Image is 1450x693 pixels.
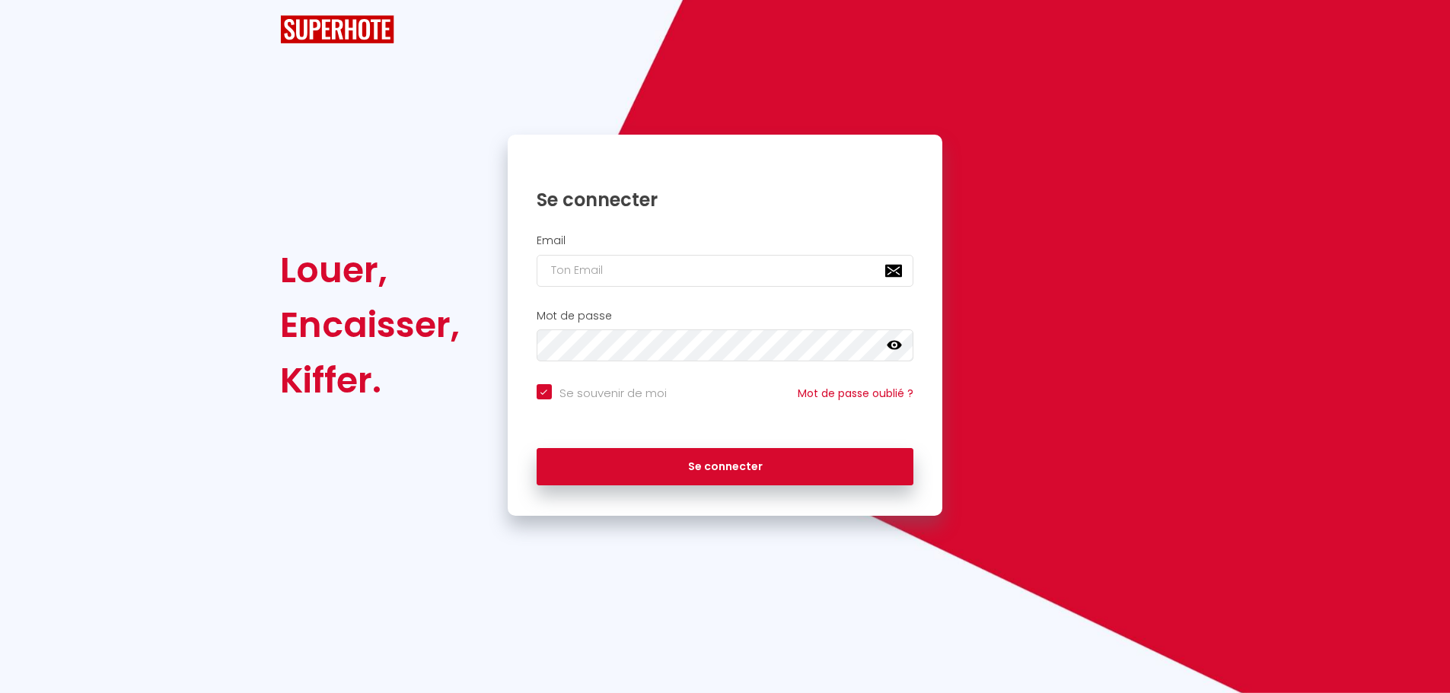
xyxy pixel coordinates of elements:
[280,297,460,352] div: Encaisser,
[798,386,913,401] a: Mot de passe oublié ?
[537,188,914,211] h1: Se connecter
[280,15,394,43] img: SuperHote logo
[537,255,914,287] input: Ton Email
[280,353,460,408] div: Kiffer.
[537,310,914,323] h2: Mot de passe
[280,243,460,297] div: Louer,
[537,448,914,486] button: Se connecter
[537,234,914,247] h2: Email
